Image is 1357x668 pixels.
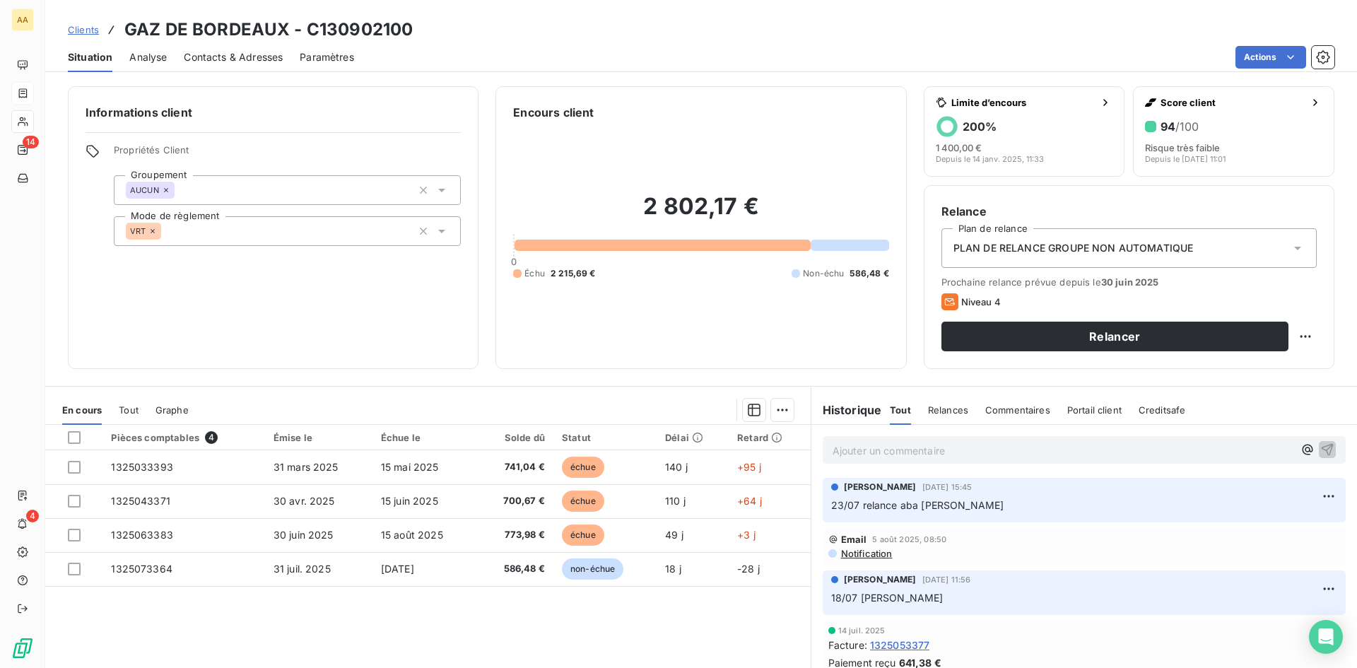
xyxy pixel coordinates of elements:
h6: Encours client [513,104,594,121]
div: Solde dû [485,432,545,443]
span: 110 j [665,495,686,507]
a: 14 [11,139,33,161]
div: Émise le [274,432,364,443]
span: 586,48 € [485,562,545,576]
span: 1325053377 [870,638,930,652]
span: Tout [890,404,911,416]
span: Tout [119,404,139,416]
span: Limite d’encours [951,97,1095,108]
span: 49 j [665,529,683,541]
span: Portail client [1067,404,1122,416]
span: 5 août 2025, 08:50 [872,535,946,544]
span: En cours [62,404,102,416]
div: Pièces comptables [111,431,256,444]
span: Notification [840,548,893,559]
span: 700,67 € [485,494,545,508]
span: 31 juil. 2025 [274,563,331,575]
h3: GAZ DE BORDEAUX - C130902100 [124,17,413,42]
span: échue [562,457,604,478]
span: Prochaine relance prévue depuis le [941,276,1317,288]
button: Score client94/100Risque très faibleDepuis le [DATE] 11:01 [1133,86,1334,177]
span: Graphe [155,404,189,416]
span: 30 juin 2025 [274,529,334,541]
span: -28 j [737,563,760,575]
span: [DATE] 11:56 [922,575,971,584]
span: Relances [928,404,968,416]
span: 586,48 € [850,267,888,280]
span: 1325033393 [111,461,173,473]
span: Depuis le [DATE] 11:01 [1145,155,1226,163]
span: 15 juin 2025 [381,495,438,507]
span: Échu [524,267,545,280]
span: 14 juil. 2025 [838,626,886,635]
span: 773,98 € [485,528,545,542]
span: 15 août 2025 [381,529,443,541]
span: 140 j [665,461,688,473]
span: +64 j [737,495,762,507]
span: Risque très faible [1145,142,1220,153]
div: Retard [737,432,801,443]
div: Délai [665,432,720,443]
div: Échue le [381,432,468,443]
span: 31 mars 2025 [274,461,339,473]
button: Limite d’encours200%1 400,00 €Depuis le 14 janv. 2025, 11:33 [924,86,1125,177]
span: [PERSON_NAME] [844,481,917,493]
span: Niveau 4 [961,296,1001,307]
span: +3 j [737,529,756,541]
span: échue [562,525,604,546]
span: 0 [511,256,517,267]
div: Open Intercom Messenger [1309,620,1343,654]
span: Propriétés Client [114,144,461,164]
span: 14 [23,136,39,148]
span: [DATE] [381,563,414,575]
h6: Relance [941,203,1317,220]
span: AUCUN [130,186,159,194]
span: 15 mai 2025 [381,461,439,473]
button: Relancer [941,322,1288,351]
h6: Historique [811,402,882,418]
span: 18 j [665,563,681,575]
span: 18/07 [PERSON_NAME] [831,592,944,604]
span: 2 215,69 € [551,267,596,280]
h2: 2 802,17 € [513,192,888,235]
span: non-échue [562,558,623,580]
span: /100 [1175,119,1199,134]
span: Creditsafe [1139,404,1186,416]
span: échue [562,491,604,512]
span: Score client [1161,97,1304,108]
span: Situation [68,50,112,64]
button: Actions [1235,46,1306,69]
span: Commentaires [985,404,1050,416]
span: VRT [130,227,146,235]
h6: Informations client [86,104,461,121]
span: [DATE] 15:45 [922,483,973,491]
h6: 94 [1161,119,1199,134]
span: 4 [205,431,218,444]
span: 1325043371 [111,495,170,507]
a: Clients [68,23,99,37]
span: 4 [26,510,39,522]
span: Paramètres [300,50,354,64]
span: PLAN DE RELANCE GROUPE NON AUTOMATIQUE [953,241,1194,255]
span: Facture : [828,638,867,652]
span: 1 400,00 € [936,142,982,153]
div: AA [11,8,34,31]
input: Ajouter une valeur [161,225,172,238]
span: Analyse [129,50,167,64]
span: 30 juin 2025 [1101,276,1159,288]
span: [PERSON_NAME] [844,573,917,586]
span: 23/07 relance aba [PERSON_NAME] [831,499,1004,511]
img: Logo LeanPay [11,637,34,660]
h6: 200 % [963,119,997,134]
span: 1325073364 [111,563,172,575]
input: Ajouter une valeur [175,184,186,197]
span: Email [841,534,867,545]
span: Clients [68,24,99,35]
span: 741,04 € [485,460,545,474]
div: Statut [562,432,648,443]
span: Contacts & Adresses [184,50,283,64]
span: +95 j [737,461,761,473]
span: 30 avr. 2025 [274,495,335,507]
span: 1325063383 [111,529,173,541]
span: Non-échu [803,267,844,280]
